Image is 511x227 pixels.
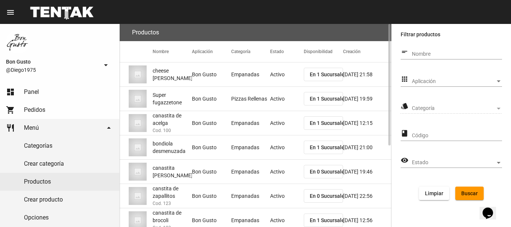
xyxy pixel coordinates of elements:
mat-cell: Empanadas [231,111,270,135]
img: 07c47add-75b0-4ce5-9aba-194f44787723.jpg [129,187,147,205]
mat-select: Categoría [412,105,502,111]
mat-cell: Empanadas [231,135,270,159]
mat-cell: Empanadas [231,160,270,184]
span: canastita [PERSON_NAME] [153,164,193,179]
input: Código [412,133,502,139]
span: Panel [24,88,39,96]
span: Cod. 100 [153,127,171,134]
button: En 1 Sucursales [304,68,343,81]
span: Bon Gusto [6,57,98,66]
mat-cell: [DATE] 21:58 [343,62,391,86]
mat-icon: shopping_cart [6,105,15,114]
button: Buscar [455,187,484,200]
iframe: chat widget [480,197,504,220]
mat-icon: dashboard [6,88,15,96]
mat-icon: visibility [401,156,409,165]
mat-cell: [DATE] 19:46 [343,160,391,184]
mat-header-cell: Creación [343,41,391,62]
span: bondiola desmenuzada [153,140,192,155]
mat-icon: arrow_drop_down [104,123,113,132]
mat-cell: Activo [270,184,304,208]
button: En 1 Sucursales [304,214,343,227]
mat-icon: arrow_drop_down [101,61,110,70]
mat-cell: Pizzas Rellenas [231,87,270,111]
span: Categoría [412,105,495,111]
mat-cell: [DATE] 12:15 [343,111,391,135]
mat-cell: [DATE] 19:59 [343,87,391,111]
h3: Productos [132,27,159,38]
mat-cell: Empanadas [231,62,270,86]
mat-cell: Activo [270,111,304,135]
span: Menú [24,124,39,132]
mat-icon: style [401,102,409,111]
span: En 1 Sucursales [310,120,347,126]
mat-icon: class [401,129,409,138]
span: Estado [412,160,495,166]
span: En 0 Sucursales [310,193,347,199]
mat-icon: apps [401,75,409,84]
mat-cell: Activo [270,160,304,184]
button: En 0 Sucursales [304,189,343,203]
span: Buscar [461,190,478,196]
span: En 0 Sucursales [310,169,347,175]
img: 07c47add-75b0-4ce5-9aba-194f44787723.jpg [129,163,147,181]
span: En 1 Sucursales [310,144,347,150]
button: En 1 Sucursales [304,116,343,130]
mat-icon: menu [6,8,15,17]
span: En 1 Sucursales [310,96,347,102]
mat-cell: Bon Gusto [192,135,231,159]
mat-cell: [DATE] 21:00 [343,135,391,159]
mat-cell: Activo [270,62,304,86]
mat-cell: Bon Gusto [192,184,231,208]
span: canastita de acelga [153,112,192,127]
mat-icon: restaurant [6,123,15,132]
img: 07c47add-75b0-4ce5-9aba-194f44787723.jpg [129,138,147,156]
flou-section-header: Productos [120,24,391,41]
mat-cell: Empanadas [231,184,270,208]
button: En 0 Sucursales [304,165,343,178]
button: En 1 Sucursales [304,141,343,154]
mat-icon: short_text [401,47,409,56]
span: canstita de zapallitos [153,185,192,200]
span: @Diego1975 [6,66,98,74]
button: Limpiar [419,187,449,200]
mat-cell: Bon Gusto [192,160,231,184]
img: 07c47add-75b0-4ce5-9aba-194f44787723.jpg [129,65,147,83]
span: Limpiar [425,190,443,196]
button: En 1 Sucursales [304,92,343,105]
span: En 1 Sucursales [310,217,347,223]
span: Aplicación [412,79,495,85]
img: 07c47add-75b0-4ce5-9aba-194f44787723.jpg [129,90,147,108]
label: Filtrar productos [401,30,502,39]
mat-select: Estado [412,160,502,166]
mat-header-cell: Disponibilidad [304,41,343,62]
mat-header-cell: Estado [270,41,304,62]
mat-cell: Activo [270,135,304,159]
img: 07c47add-75b0-4ce5-9aba-194f44787723.jpg [129,114,147,132]
mat-header-cell: Aplicación [192,41,231,62]
span: Cod. 123 [153,200,171,207]
mat-header-cell: Nombre [153,41,192,62]
mat-cell: Bon Gusto [192,111,231,135]
mat-cell: Activo [270,87,304,111]
span: Super fugazzetone [153,91,192,106]
mat-select: Aplicación [412,79,502,85]
mat-cell: Bon Gusto [192,62,231,86]
span: cheese [PERSON_NAME] [153,67,193,82]
input: Nombre [412,51,502,57]
span: canastita de brocoli [153,209,192,224]
mat-cell: Bon Gusto [192,87,231,111]
img: 8570adf9-ca52-4367-b116-ae09c64cf26e.jpg [6,30,30,54]
mat-cell: [DATE] 22:56 [343,184,391,208]
span: Pedidos [24,106,45,114]
mat-header-cell: Categoría [231,41,270,62]
span: En 1 Sucursales [310,71,347,77]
